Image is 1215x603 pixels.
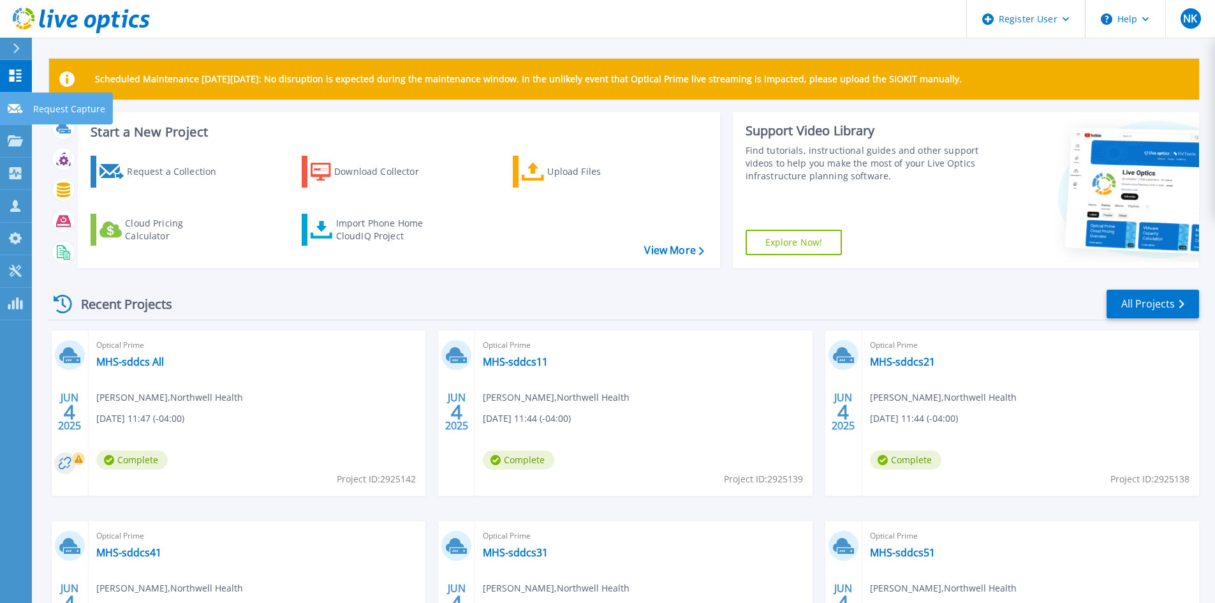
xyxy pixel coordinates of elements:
[483,546,548,559] a: MHS-sddcs31
[337,472,416,486] span: Project ID: 2925142
[746,123,983,139] div: Support Video Library
[96,546,161,559] a: MHS-sddcs41
[870,546,935,559] a: MHS-sddcs51
[96,391,243,405] span: [PERSON_NAME] , Northwell Health
[125,217,227,242] div: Cloud Pricing Calculator
[91,214,233,246] a: Cloud Pricing Calculator
[870,581,1017,595] span: [PERSON_NAME] , Northwell Health
[483,450,554,470] span: Complete
[483,355,548,368] a: MHS-sddcs11
[96,450,168,470] span: Complete
[513,156,655,188] a: Upload Files
[483,581,630,595] span: [PERSON_NAME] , Northwell Health
[483,529,804,543] span: Optical Prime
[1183,13,1197,24] span: NK
[96,338,418,352] span: Optical Prime
[870,338,1191,352] span: Optical Prime
[91,125,703,139] h3: Start a New Project
[96,529,418,543] span: Optical Prime
[483,412,571,426] span: [DATE] 11:44 (-04:00)
[746,230,843,255] a: Explore Now!
[336,217,436,242] div: Import Phone Home CloudIQ Project
[91,156,233,188] a: Request a Collection
[483,391,630,405] span: [PERSON_NAME] , Northwell Health
[302,156,444,188] a: Download Collector
[57,389,82,435] div: JUN 2025
[724,472,803,486] span: Project ID: 2925139
[870,355,935,368] a: MHS-sddcs21
[870,412,958,426] span: [DATE] 11:44 (-04:00)
[127,159,229,184] div: Request a Collection
[445,389,469,435] div: JUN 2025
[870,450,941,470] span: Complete
[96,355,164,368] a: MHS-sddcs All
[644,244,703,257] a: View More
[96,581,243,595] span: [PERSON_NAME] , Northwell Health
[49,288,189,320] div: Recent Projects
[831,389,855,435] div: JUN 2025
[1110,472,1189,486] span: Project ID: 2925138
[64,406,75,417] span: 4
[837,406,849,417] span: 4
[547,159,649,184] div: Upload Files
[95,74,962,84] p: Scheduled Maintenance [DATE][DATE]: No disruption is expected during the maintenance window. In t...
[483,338,804,352] span: Optical Prime
[451,406,462,417] span: 4
[870,529,1191,543] span: Optical Prime
[746,144,983,182] div: Find tutorials, instructional guides and other support videos to help you make the most of your L...
[334,159,436,184] div: Download Collector
[96,412,184,426] span: [DATE] 11:47 (-04:00)
[1107,290,1199,318] a: All Projects
[870,391,1017,405] span: [PERSON_NAME] , Northwell Health
[33,93,105,126] p: Request Capture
